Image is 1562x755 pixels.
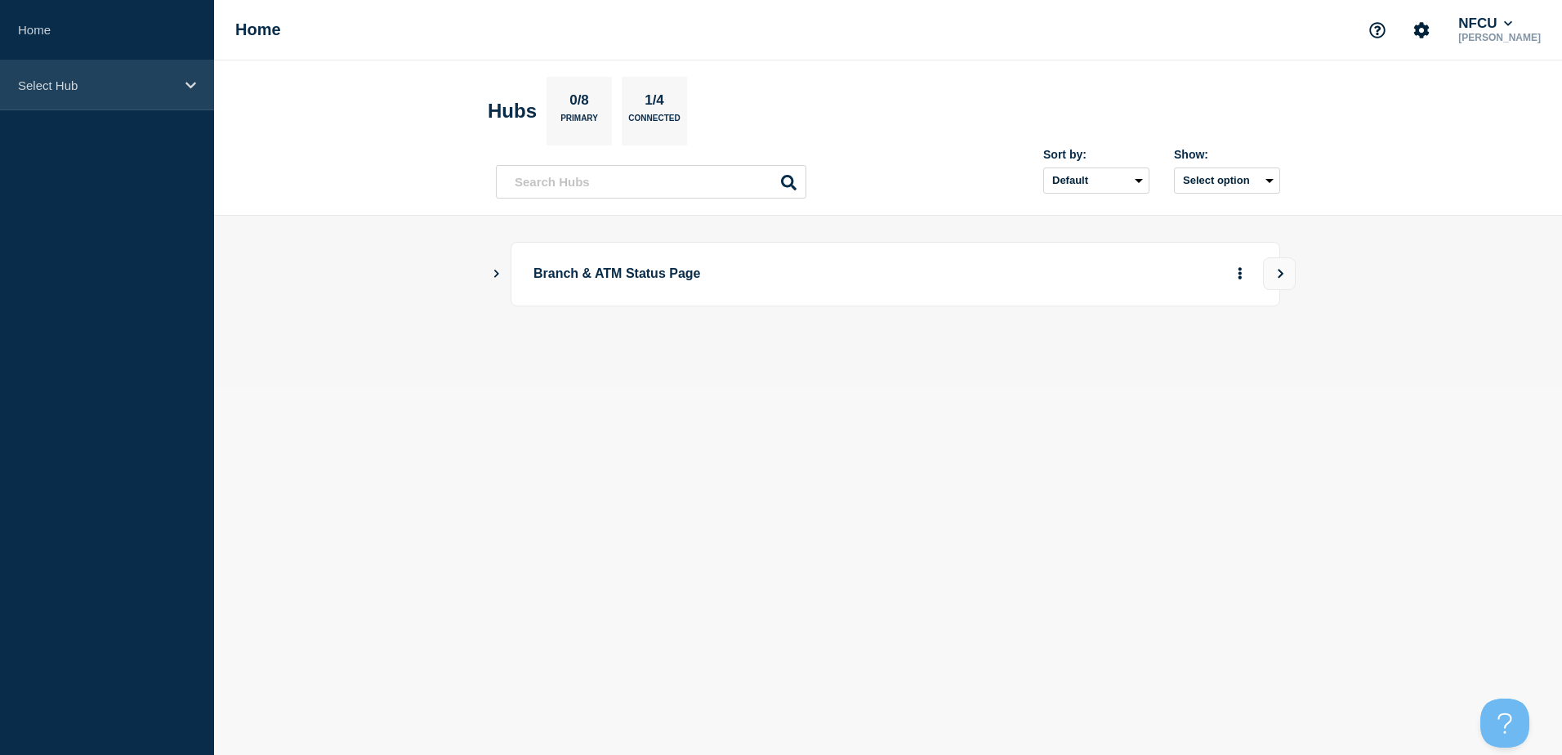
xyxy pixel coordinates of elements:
button: NFCU [1455,16,1515,32]
button: Account settings [1404,13,1439,47]
p: Branch & ATM Status Page [533,259,985,289]
p: Select Hub [18,78,175,92]
button: Show Connected Hubs [493,268,501,280]
p: 0/8 [564,92,596,114]
select: Sort by [1043,168,1149,194]
div: Show: [1174,148,1280,161]
p: [PERSON_NAME] [1455,32,1544,43]
div: Sort by: [1043,148,1149,161]
button: More actions [1230,259,1251,289]
p: Connected [628,114,680,131]
button: Support [1360,13,1395,47]
iframe: Help Scout Beacon - Open [1480,699,1529,748]
p: 1/4 [639,92,671,114]
button: View [1263,257,1296,290]
h2: Hubs [488,100,537,123]
p: Primary [560,114,598,131]
button: Select option [1174,168,1280,194]
input: Search Hubs [496,165,806,199]
h1: Home [235,20,281,39]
